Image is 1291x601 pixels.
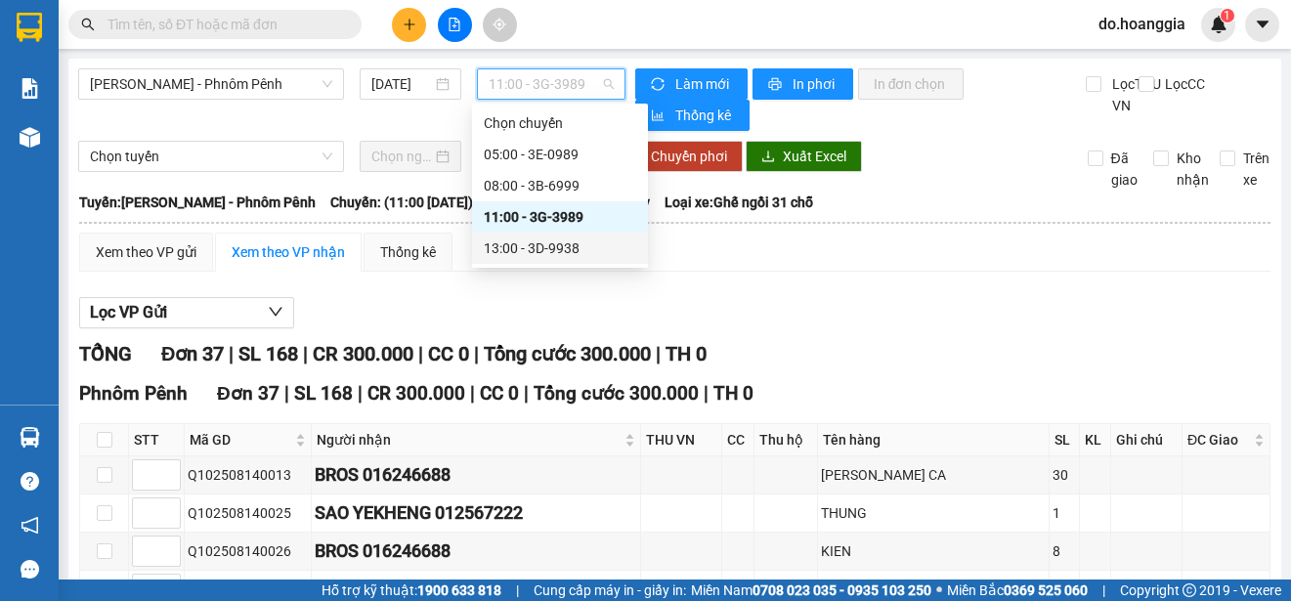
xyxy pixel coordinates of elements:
[81,18,95,31] span: search
[448,18,461,31] span: file-add
[161,342,224,365] span: Đơn 37
[188,502,308,524] div: Q102508140025
[1102,580,1105,601] span: |
[303,342,308,365] span: |
[651,77,667,93] span: sync
[470,382,475,405] span: |
[79,194,316,210] b: Tuyến: [PERSON_NAME] - Phnôm Pênh
[1183,583,1196,597] span: copyright
[704,382,709,405] span: |
[403,18,416,31] span: plus
[484,144,636,165] div: 05:00 - 3E-0989
[284,382,289,405] span: |
[330,192,473,213] span: Chuyến: (11:00 [DATE])
[1053,502,1076,524] div: 1
[484,112,636,134] div: Chọn chuyến
[1004,582,1088,598] strong: 0369 525 060
[20,127,40,148] img: warehouse-icon
[675,73,732,95] span: Làm mới
[367,382,465,405] span: CR 300.000
[79,342,132,365] span: TỔNG
[947,580,1088,601] span: Miền Bắc
[317,429,620,451] span: Người nhận
[1245,8,1279,42] button: caret-down
[484,175,636,196] div: 08:00 - 3B-6999
[392,8,426,42] button: plus
[641,424,722,456] th: THU VN
[90,69,332,99] span: Hồ Chí Minh - Phnôm Pênh
[713,382,753,405] span: TH 0
[21,516,39,535] span: notification
[665,192,813,213] span: Loại xe: Ghế ngồi 31 chỗ
[108,14,338,35] input: Tìm tên, số ĐT hoặc mã đơn
[315,461,636,489] div: BROS 016246688
[438,8,472,42] button: file-add
[1080,424,1111,456] th: KL
[185,456,312,494] td: Q102508140013
[635,100,750,131] button: bar-chartThống kê
[322,580,501,601] span: Hỗ trợ kỹ thuật:
[472,107,648,139] div: Chọn chuyến
[188,579,308,600] div: Q102508140028
[90,142,332,171] span: Chọn tuyến
[484,342,651,365] span: Tổng cước 300.000
[428,342,469,365] span: CC 0
[188,464,308,486] div: Q102508140013
[483,8,517,42] button: aim
[1254,16,1271,33] span: caret-down
[315,537,636,565] div: BROS 016246688
[238,342,298,365] span: SL 168
[190,429,291,451] span: Mã GD
[484,206,636,228] div: 11:00 - 3G-3989
[524,382,529,405] span: |
[1104,73,1164,116] span: Lọc THU VN
[821,540,1046,562] div: KIEN
[17,13,42,42] img: logo-vxr
[96,241,196,263] div: Xem theo VP gửi
[493,18,506,31] span: aim
[936,586,942,594] span: ⚪️
[79,297,294,328] button: Lọc VP Gửi
[489,69,614,99] span: 11:00 - 3G-3989
[534,580,686,601] span: Cung cấp máy in - giấy in:
[1111,424,1183,456] th: Ghi chú
[516,580,519,601] span: |
[371,146,432,167] input: Chọn ngày
[1187,429,1250,451] span: ĐC Giao
[129,424,185,456] th: STT
[1103,148,1145,191] span: Đã giao
[79,382,188,405] span: Phnôm Pênh
[1053,540,1076,562] div: 8
[229,342,234,365] span: |
[1235,148,1277,191] span: Trên xe
[1083,12,1201,36] span: do.hoanggia
[722,424,754,456] th: CC
[417,582,501,598] strong: 1900 633 818
[313,342,413,365] span: CR 300.000
[1210,16,1227,33] img: icon-new-feature
[474,342,479,365] span: |
[185,533,312,571] td: Q102508140026
[821,502,1046,524] div: THUNG
[380,241,436,263] div: Thống kê
[90,300,167,324] span: Lọc VP Gửi
[1053,464,1076,486] div: 30
[1224,9,1230,22] span: 1
[480,382,519,405] span: CC 0
[754,424,818,456] th: Thu hộ
[371,73,432,95] input: 14/08/2025
[21,472,39,491] span: question-circle
[358,382,363,405] span: |
[294,382,353,405] span: SL 168
[1053,579,1076,600] div: 1
[418,342,423,365] span: |
[675,105,734,126] span: Thống kê
[761,150,775,165] span: download
[21,560,39,579] span: message
[746,141,862,172] button: downloadXuất Excel
[20,78,40,99] img: solution-icon
[656,342,661,365] span: |
[783,146,846,167] span: Xuất Excel
[217,382,280,405] span: Đơn 37
[753,68,853,100] button: printerIn phơi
